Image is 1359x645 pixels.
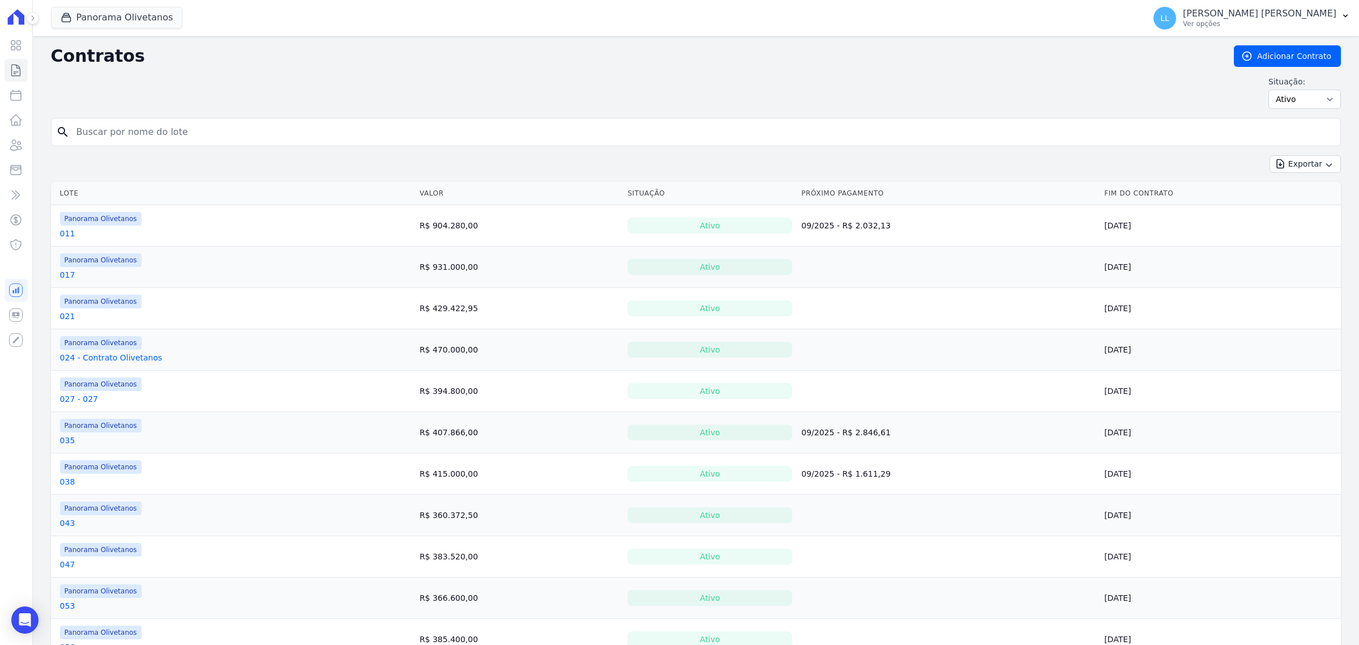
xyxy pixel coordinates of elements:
span: Panorama Olivetanos [60,212,142,226]
a: 09/2025 - R$ 1.611,29 [801,469,891,478]
td: [DATE] [1100,329,1341,371]
span: Panorama Olivetanos [60,377,142,391]
th: Fim do Contrato [1100,182,1341,205]
div: Ativo [627,300,792,316]
td: [DATE] [1100,247,1341,288]
h2: Contratos [51,46,1216,66]
td: [DATE] [1100,412,1341,453]
th: Lote [51,182,415,205]
a: Adicionar Contrato [1234,45,1341,67]
a: 047 [60,559,75,570]
div: Ativo [627,466,792,482]
span: LL [1160,14,1169,22]
span: Panorama Olivetanos [60,502,142,515]
div: Ativo [627,590,792,606]
button: Exportar [1270,155,1341,173]
a: 09/2025 - R$ 2.032,13 [801,221,891,230]
a: 027 - 027 [60,393,98,405]
div: Ativo [627,383,792,399]
span: Panorama Olivetanos [60,295,142,308]
div: Ativo [627,507,792,523]
th: Situação [623,182,797,205]
div: Ativo [627,549,792,565]
td: R$ 429.422,95 [415,288,623,329]
a: 017 [60,269,75,281]
td: R$ 383.520,00 [415,536,623,578]
span: Panorama Olivetanos [60,336,142,350]
a: 011 [60,228,75,239]
td: R$ 931.000,00 [415,247,623,288]
th: Próximo Pagamento [797,182,1100,205]
label: Situação: [1268,76,1341,87]
span: Panorama Olivetanos [60,419,142,432]
div: Ativo [627,259,792,275]
i: search [56,125,70,139]
td: [DATE] [1100,205,1341,247]
td: [DATE] [1100,371,1341,412]
td: R$ 904.280,00 [415,205,623,247]
a: 09/2025 - R$ 2.846,61 [801,428,891,437]
div: Open Intercom Messenger [11,606,39,634]
input: Buscar por nome do lote [70,121,1336,143]
td: [DATE] [1100,578,1341,619]
td: [DATE] [1100,495,1341,536]
a: 043 [60,517,75,529]
div: Ativo [627,342,792,358]
span: Panorama Olivetanos [60,626,142,639]
td: R$ 366.600,00 [415,578,623,619]
span: Panorama Olivetanos [60,543,142,557]
td: R$ 360.372,50 [415,495,623,536]
a: 024 - Contrato Olivetanos [60,352,163,363]
td: [DATE] [1100,536,1341,578]
a: 038 [60,476,75,487]
td: R$ 470.000,00 [415,329,623,371]
button: Panorama Olivetanos [51,7,183,28]
span: Panorama Olivetanos [60,584,142,598]
div: Ativo [627,425,792,440]
span: Panorama Olivetanos [60,460,142,474]
a: 035 [60,435,75,446]
p: [PERSON_NAME] [PERSON_NAME] [1183,8,1336,19]
td: [DATE] [1100,288,1341,329]
td: R$ 415.000,00 [415,453,623,495]
a: 053 [60,600,75,612]
div: Ativo [627,218,792,234]
a: 021 [60,311,75,322]
td: R$ 407.866,00 [415,412,623,453]
button: LL [PERSON_NAME] [PERSON_NAME] Ver opções [1144,2,1359,34]
span: Panorama Olivetanos [60,253,142,267]
th: Valor [415,182,623,205]
td: R$ 394.800,00 [415,371,623,412]
td: [DATE] [1100,453,1341,495]
p: Ver opções [1183,19,1336,28]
